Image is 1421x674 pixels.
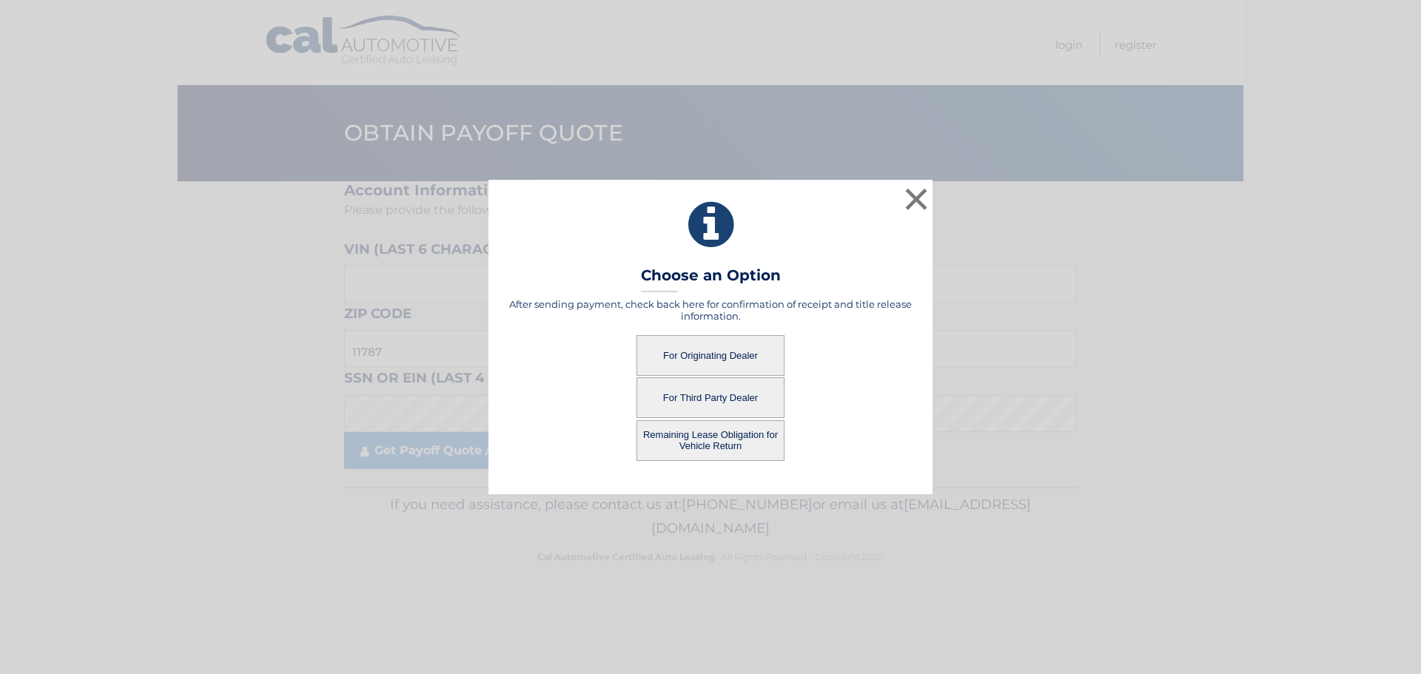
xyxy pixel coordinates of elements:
h3: Choose an Option [641,266,781,292]
button: For Originating Dealer [636,335,785,376]
button: × [901,184,931,214]
button: Remaining Lease Obligation for Vehicle Return [636,420,785,461]
button: For Third Party Dealer [636,377,785,418]
h5: After sending payment, check back here for confirmation of receipt and title release information. [507,298,914,322]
